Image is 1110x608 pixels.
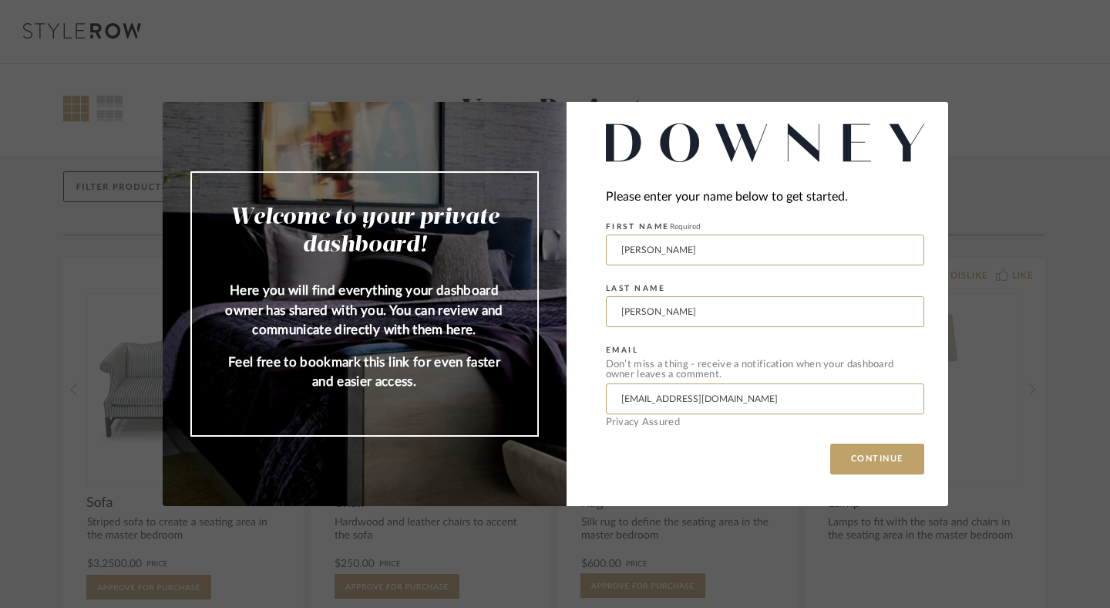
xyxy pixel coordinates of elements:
span: Required [670,223,701,231]
button: CONTINUE [830,444,924,475]
label: LAST NAME [606,284,666,293]
p: Feel free to bookmark this link for even faster and easier access. [223,353,506,392]
label: EMAIL [606,346,639,355]
h2: Welcome to your private dashboard! [223,204,506,259]
div: Please enter your name below to get started. [606,187,924,208]
input: Enter Last Name [606,296,924,327]
p: Here you will find everything your dashboard owner has shared with you. You can review and commun... [223,281,506,340]
div: Privacy Assured [606,417,924,427]
input: Enter Email [606,383,924,414]
input: Enter First Name [606,235,924,265]
label: FIRST NAME [606,222,701,231]
div: Don’t miss a thing - receive a notification when your dashboard owner leaves a comment. [606,360,924,380]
